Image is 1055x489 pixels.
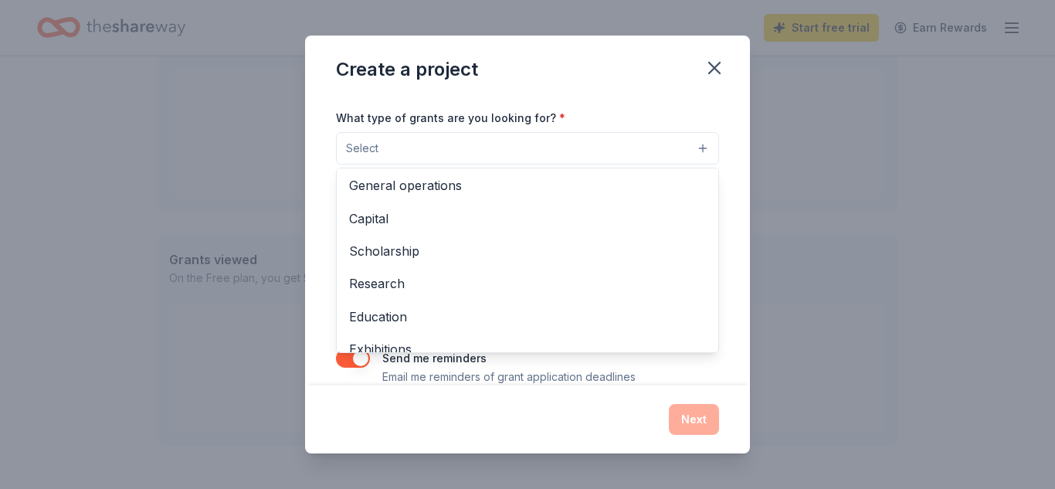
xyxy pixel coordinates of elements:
[336,168,719,353] div: Select
[346,139,378,158] span: Select
[349,241,706,261] span: Scholarship
[336,132,719,165] button: Select
[349,339,706,359] span: Exhibitions
[349,209,706,229] span: Capital
[349,307,706,327] span: Education
[349,273,706,294] span: Research
[349,175,706,195] span: General operations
